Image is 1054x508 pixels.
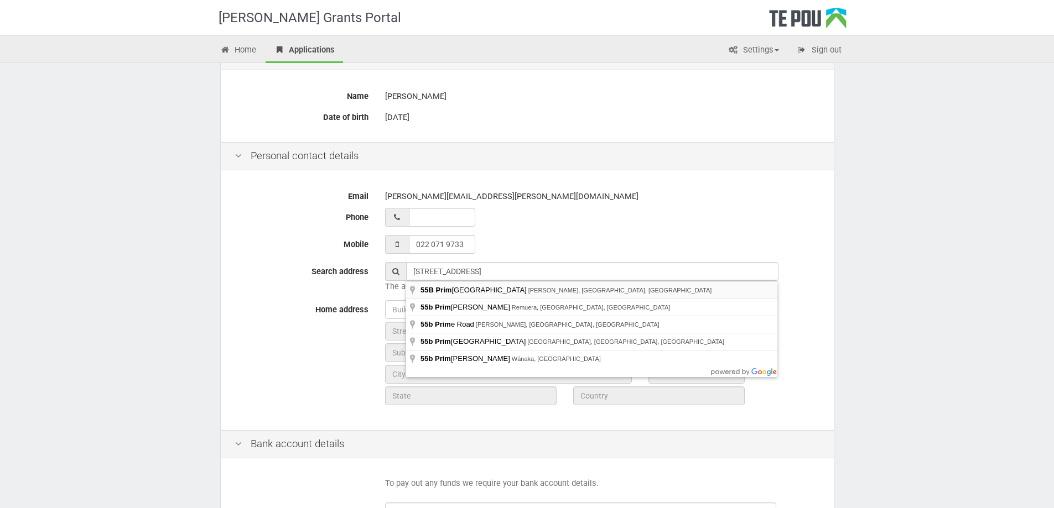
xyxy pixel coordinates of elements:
[420,354,451,363] span: 55b Prim
[720,39,787,63] a: Settings
[226,108,377,123] label: Date of birth
[385,343,745,362] input: Suburb
[420,286,434,294] span: 55B
[226,87,377,102] label: Name
[527,338,724,345] span: [GEOGRAPHIC_DATA], [GEOGRAPHIC_DATA], [GEOGRAPHIC_DATA]
[221,430,834,458] div: Bank account details
[420,303,512,311] span: [PERSON_NAME]
[420,354,512,363] span: [PERSON_NAME]
[420,303,451,311] span: 55b Prim
[226,262,377,277] label: Search address
[420,320,476,328] span: e Road
[221,142,834,170] div: Personal contact details
[420,337,451,345] span: 55b Prim
[212,39,265,63] a: Home
[788,39,850,63] a: Sign out
[385,478,820,489] p: To pay out any funds we require your bank account details.
[385,281,668,291] span: The address should start with the street number followed by the street name.
[385,386,557,405] input: State
[573,386,745,405] input: Country
[344,239,368,249] span: Mobile
[385,365,632,384] input: City
[266,39,343,63] a: Applications
[385,108,820,127] div: [DATE]
[385,187,820,206] div: [PERSON_NAME][EMAIL_ADDRESS][PERSON_NAME][DOMAIN_NAME]
[769,8,847,35] div: Te Pou Logo
[420,337,527,345] span: [GEOGRAPHIC_DATA]
[512,304,670,311] span: Remuera, [GEOGRAPHIC_DATA], [GEOGRAPHIC_DATA]
[420,286,528,294] span: [GEOGRAPHIC_DATA]
[385,87,820,106] div: [PERSON_NAME]
[528,287,712,294] span: [PERSON_NAME], [GEOGRAPHIC_DATA], [GEOGRAPHIC_DATA]
[435,286,451,294] span: Prim
[385,300,745,319] input: Building name
[420,320,451,328] span: 55b Prim
[385,322,481,341] input: Street number
[346,212,368,222] span: Phone
[406,262,778,281] input: Find your home address by typing here...
[226,187,377,202] label: Email
[476,321,660,328] span: [PERSON_NAME], [GEOGRAPHIC_DATA], [GEOGRAPHIC_DATA]
[512,355,601,362] span: Wānaka, [GEOGRAPHIC_DATA]
[226,300,377,316] label: Home address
